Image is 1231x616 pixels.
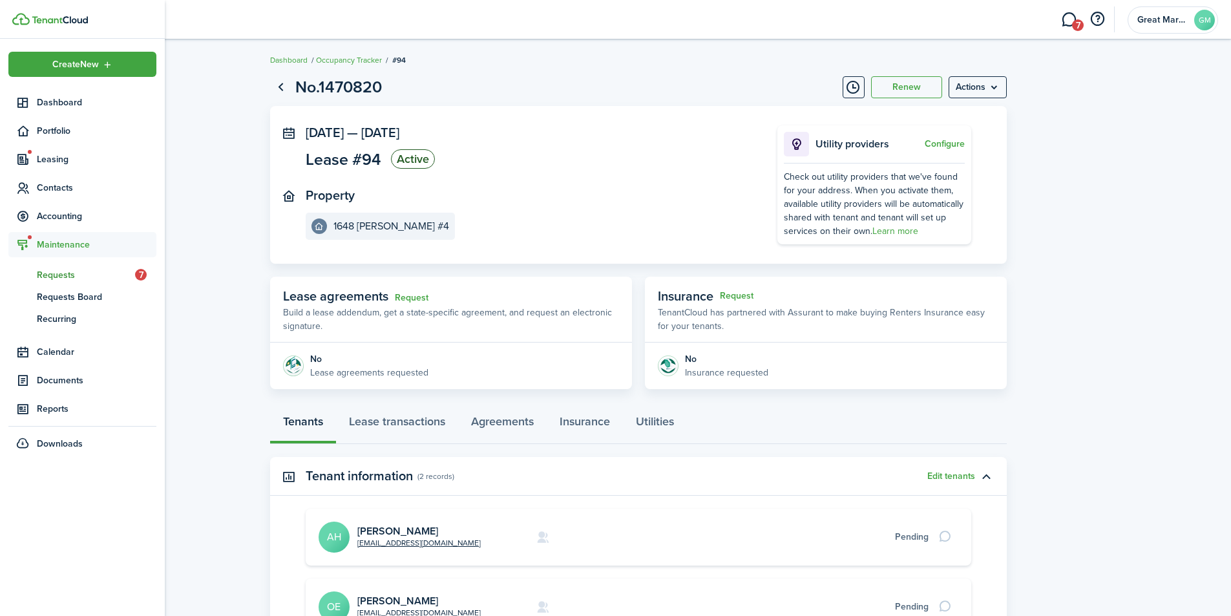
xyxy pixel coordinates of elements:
span: Create New [52,60,99,69]
div: No [310,352,428,366]
span: Great Market [1137,16,1189,25]
a: Dashboard [8,90,156,115]
span: Leasing [37,153,156,166]
a: Requests Board [8,286,156,308]
h1: No.1470820 [295,75,382,100]
panel-main-subtitle: (2 records) [417,471,454,482]
span: Lease agreements [283,286,388,306]
button: Configure [925,139,965,149]
span: Portfolio [37,124,156,138]
panel-main-title: Property [306,188,355,203]
a: Messaging [1057,3,1081,36]
span: Recurring [37,312,156,326]
div: Pending [895,600,929,613]
a: Learn more [872,224,918,238]
span: Insurance [658,286,713,306]
a: Requests7 [8,264,156,286]
button: Open menu [8,52,156,77]
e-details-info-title: 1648 [PERSON_NAME] #4 [333,220,449,232]
img: TenantCloud [32,16,88,24]
span: [DATE] [306,123,344,142]
p: Insurance requested [685,366,768,379]
span: [DATE] [361,123,399,142]
button: Timeline [843,76,865,98]
a: Request [395,293,428,303]
p: Lease agreements requested [310,366,428,379]
span: Maintenance [37,238,156,251]
panel-main-title: Tenant information [306,469,413,483]
img: Agreement e-sign [283,356,304,376]
span: Contacts [37,181,156,195]
span: #94 [392,54,406,66]
button: Renew [871,76,942,98]
button: Open resource center [1086,8,1108,30]
span: Requests Board [37,290,156,304]
p: Utility providers [815,136,921,152]
div: Pending [895,530,929,544]
a: Reports [8,396,156,421]
p: TenantCloud has partnered with Assurant to make buying Renters Insurance easy for your tenants. [658,306,994,333]
button: Toggle accordion [975,465,997,487]
span: Requests [37,268,135,282]
avatar-text: GM [1194,10,1215,30]
img: TenantCloud [12,13,30,25]
span: Reports [37,402,156,416]
a: Lease transactions [336,405,458,444]
button: Edit tenants [927,471,975,482]
div: No [685,352,768,366]
span: 7 [135,269,147,281]
span: Accounting [37,209,156,223]
span: Lease #94 [306,151,381,167]
a: Utilities [623,405,687,444]
span: Calendar [37,345,156,359]
p: Build a lease addendum, get a state-specific agreement, and request an electronic signature. [283,306,619,333]
menu-btn: Actions [949,76,1007,98]
a: [PERSON_NAME] [357,593,438,608]
a: Go back [270,76,292,98]
a: Insurance [547,405,623,444]
a: Agreements [458,405,547,444]
button: Open menu [949,76,1007,98]
img: Insurance protection [658,356,679,376]
span: Documents [37,374,156,387]
avatar-text: AH [319,522,350,553]
a: Recurring [8,308,156,330]
div: Check out utility providers that we've found for your address. When you activate them, available ... [784,170,965,238]
button: Request [720,291,753,301]
a: [EMAIL_ADDRESS][DOMAIN_NAME] [357,537,481,549]
span: Dashboard [37,96,156,109]
a: Dashboard [270,54,308,66]
span: — [347,123,358,142]
status: Active [391,149,435,169]
span: Downloads [37,437,83,451]
span: 7 [1072,19,1084,31]
a: Occupancy Tracker [316,54,382,66]
a: [PERSON_NAME] [357,524,438,538]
